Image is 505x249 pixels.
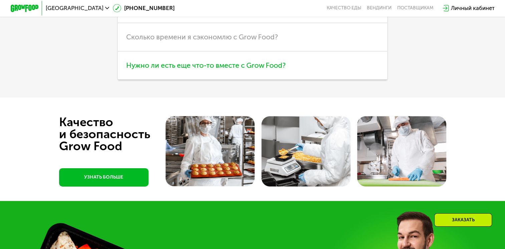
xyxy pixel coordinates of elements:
[59,168,149,187] a: УЗНАТЬ БОЛЬШЕ
[126,33,278,41] span: Сколько времени я сэкономлю с Grow Food?
[113,4,175,12] a: [PHONE_NUMBER]
[46,5,103,11] span: [GEOGRAPHIC_DATA]
[434,213,492,227] div: Заказать
[59,116,175,152] div: Качество и безопасность Grow Food
[397,5,434,11] div: поставщикам
[326,5,361,11] a: Качество еды
[126,61,286,69] span: Нужно ли есть еще что-то вместе с Grow Food?
[367,5,392,11] a: Вендинги
[451,4,494,12] div: Личный кабинет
